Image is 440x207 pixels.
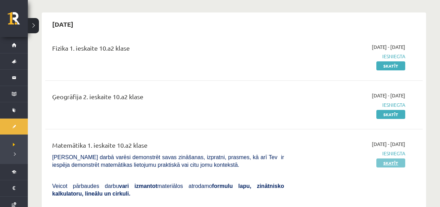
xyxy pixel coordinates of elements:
[52,154,284,168] span: [PERSON_NAME] darbā varēsi demonstrēt savas zināšanas, izpratni, prasmes, kā arī Tev ir iespēja d...
[295,150,405,157] span: Iesniegta
[376,61,405,70] a: Skatīt
[376,158,405,167] a: Skatīt
[372,140,405,148] span: [DATE] - [DATE]
[52,43,284,56] div: Fizika 1. ieskaite 10.a2 klase
[52,140,284,153] div: Matemātika 1. ieskaite 10.a2 klase
[119,183,157,189] b: vari izmantot
[8,12,28,29] a: Rīgas 1. Tālmācības vidusskola
[372,43,405,51] span: [DATE] - [DATE]
[295,101,405,109] span: Iesniegta
[295,53,405,60] span: Iesniegta
[45,16,80,32] h2: [DATE]
[52,92,284,105] div: Ģeogrāfija 2. ieskaite 10.a2 klase
[52,183,284,197] span: Veicot pārbaudes darbu materiālos atrodamo
[376,110,405,119] a: Skatīt
[372,92,405,99] span: [DATE] - [DATE]
[52,183,284,197] b: formulu lapu, zinātnisko kalkulatoru, lineālu un cirkuli.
